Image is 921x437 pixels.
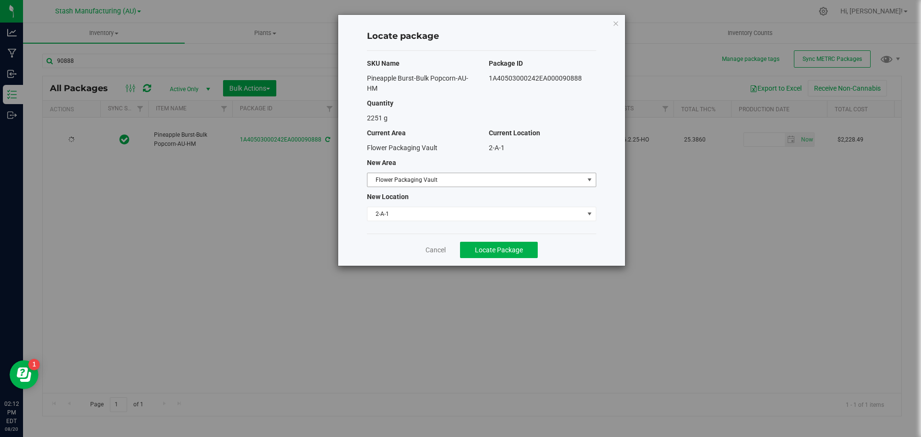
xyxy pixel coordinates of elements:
[583,173,595,187] span: select
[367,114,388,122] span: 2251 g
[367,193,409,201] span: New Location
[28,359,40,370] iframe: Resource center unread badge
[489,144,505,152] span: 2-A-1
[367,129,406,137] span: Current Area
[367,99,393,107] span: Quantity
[367,144,437,152] span: Flower Packaging Vault
[489,59,523,67] span: Package ID
[425,245,446,255] a: Cancel
[10,360,38,389] iframe: Resource center
[475,246,523,254] span: Locate Package
[367,207,584,221] span: 2-A-1
[367,173,584,187] span: Flower Packaging Vault
[367,59,400,67] span: SKU Name
[460,242,538,258] button: Locate Package
[367,74,468,92] span: Pineapple Burst-Bulk Popcorn-AU-HM
[367,159,396,166] span: New Area
[489,129,540,137] span: Current Location
[367,30,596,43] h4: Locate package
[583,207,595,221] span: select
[489,74,582,82] span: 1A40503000242EA000090888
